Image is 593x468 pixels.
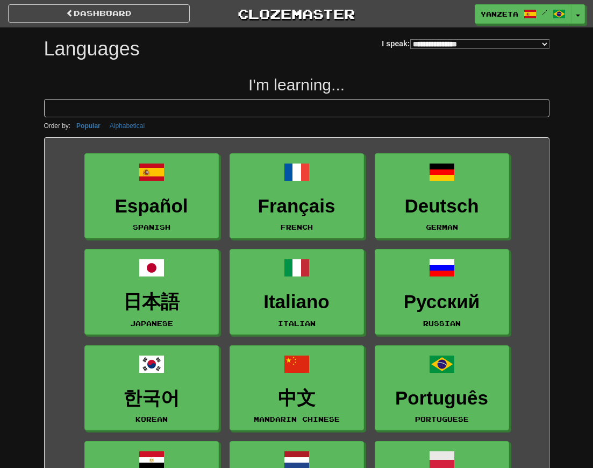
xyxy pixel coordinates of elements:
[542,9,547,16] span: /
[415,415,469,423] small: Portuguese
[235,196,358,217] h3: Français
[44,76,549,94] h2: I'm learning...
[278,320,316,327] small: Italian
[481,9,518,19] span: Yanzeta
[44,38,140,60] h1: Languages
[230,345,364,431] a: 中文Mandarin Chinese
[84,153,219,239] a: EspañolSpanish
[375,345,509,431] a: PortuguêsPortuguese
[235,388,358,409] h3: 中文
[230,249,364,335] a: ItalianoItalian
[84,345,219,431] a: 한국어Korean
[235,292,358,313] h3: Italiano
[381,292,503,313] h3: Русский
[254,415,340,423] small: Mandarin Chinese
[410,39,549,49] select: I speak:
[130,320,173,327] small: Japanese
[381,196,503,217] h3: Deutsch
[206,4,388,23] a: Clozemaster
[281,223,313,231] small: French
[84,249,219,335] a: 日本語Japanese
[375,249,509,335] a: РусскийRussian
[423,320,461,327] small: Russian
[381,388,503,409] h3: Português
[375,153,509,239] a: DeutschGerman
[90,196,213,217] h3: Español
[475,4,571,24] a: Yanzeta /
[90,292,213,313] h3: 日本語
[230,153,364,239] a: FrançaisFrench
[90,388,213,409] h3: 한국어
[382,38,549,49] label: I speak:
[106,120,148,132] button: Alphabetical
[44,122,71,130] small: Order by:
[426,223,458,231] small: German
[73,120,104,132] button: Popular
[135,415,168,423] small: Korean
[133,223,170,231] small: Spanish
[8,4,190,23] a: dashboard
